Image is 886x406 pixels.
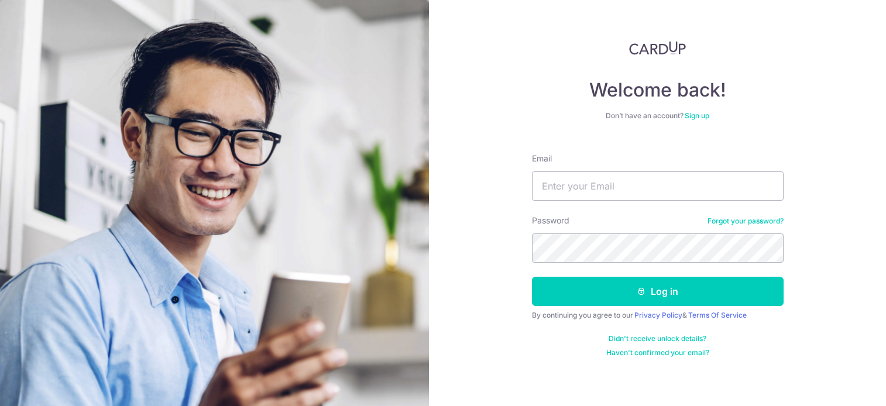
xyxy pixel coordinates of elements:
[634,311,682,319] a: Privacy Policy
[606,348,709,357] a: Haven't confirmed your email?
[629,41,686,55] img: CardUp Logo
[532,153,552,164] label: Email
[532,111,784,121] div: Don’t have an account?
[688,311,747,319] a: Terms Of Service
[609,334,706,343] a: Didn't receive unlock details?
[532,311,784,320] div: By continuing you agree to our &
[532,78,784,102] h4: Welcome back!
[532,215,569,226] label: Password
[708,216,784,226] a: Forgot your password?
[532,277,784,306] button: Log in
[532,171,784,201] input: Enter your Email
[685,111,709,120] a: Sign up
